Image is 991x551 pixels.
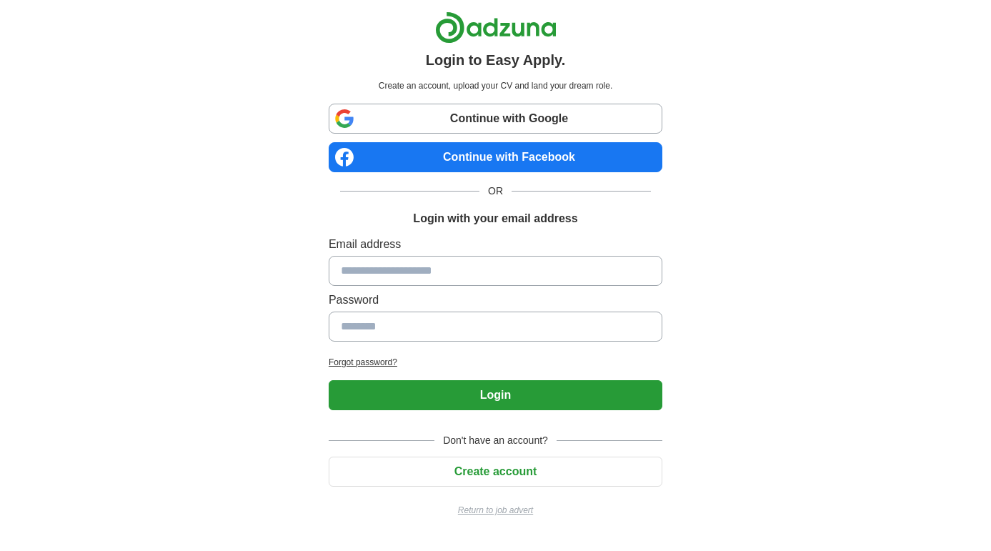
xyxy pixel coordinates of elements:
[413,210,577,227] h1: Login with your email address
[329,504,662,517] a: Return to job advert
[329,292,662,309] label: Password
[329,236,662,253] label: Email address
[329,104,662,134] a: Continue with Google
[329,142,662,172] a: Continue with Facebook
[426,49,566,71] h1: Login to Easy Apply.
[435,11,557,44] img: Adzuna logo
[329,457,662,487] button: Create account
[479,184,512,199] span: OR
[329,465,662,477] a: Create account
[329,356,662,369] a: Forgot password?
[434,433,557,448] span: Don't have an account?
[332,79,659,92] p: Create an account, upload your CV and land your dream role.
[329,380,662,410] button: Login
